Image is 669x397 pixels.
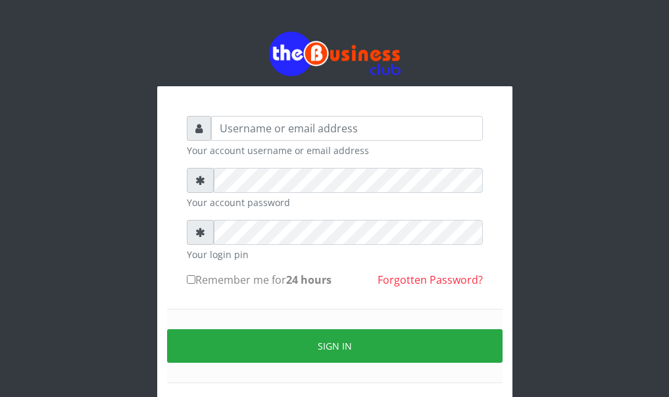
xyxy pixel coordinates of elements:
[187,248,483,261] small: Your login pin
[211,116,483,141] input: Username or email address
[187,275,195,284] input: Remember me for24 hours
[187,144,483,157] small: Your account username or email address
[378,273,483,287] a: Forgotten Password?
[187,196,483,209] small: Your account password
[286,273,332,287] b: 24 hours
[187,272,332,288] label: Remember me for
[167,329,503,363] button: Sign in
